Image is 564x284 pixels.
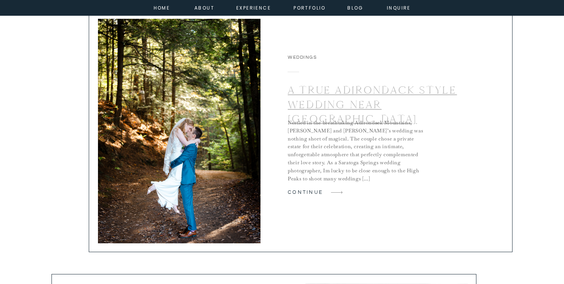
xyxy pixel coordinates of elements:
[342,4,369,11] a: Blog
[89,10,513,252] a: A True Adirondack Style Wedding Near Lake Placid
[288,55,317,60] a: Weddings
[288,83,457,125] a: A True Adirondack Style Wedding Near [GEOGRAPHIC_DATA]
[288,119,427,183] p: Nestled in the breathtaking Adirondack Mountains, [PERSON_NAME] and [PERSON_NAME]’s wedding was n...
[293,4,326,11] a: portfolio
[98,19,260,243] img: Photos from wedding venues in Lake Placid in the Adirondacks by Saratoga Springs wedding photogra...
[326,187,347,198] a: A True Adirondack Style Wedding Near Lake Placid
[236,4,267,11] a: experience
[288,189,317,196] a: continue
[194,4,212,11] a: about
[151,4,172,11] a: home
[385,4,413,11] a: inquire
